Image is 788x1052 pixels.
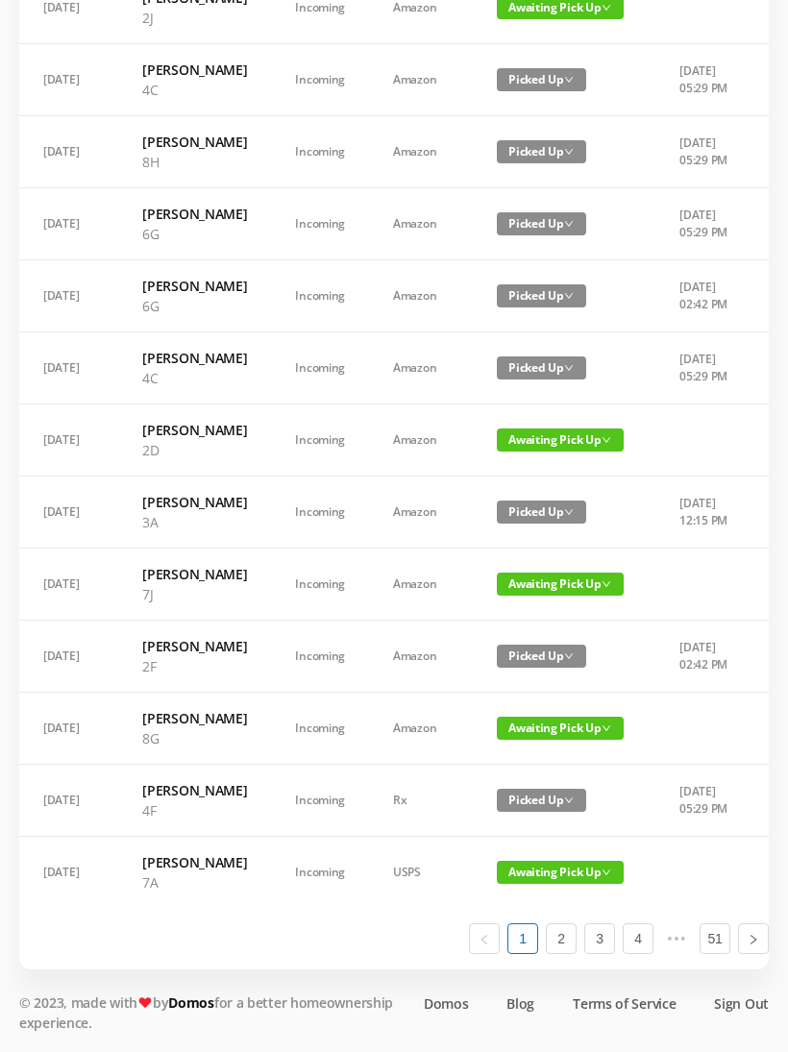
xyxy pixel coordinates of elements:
p: 8G [142,728,247,748]
td: Incoming [271,621,369,693]
h6: [PERSON_NAME] [142,60,247,80]
td: [DATE] 05:29 PM [655,44,756,116]
span: Awaiting Pick Up [497,573,624,596]
td: Amazon [369,260,473,332]
a: 2 [547,924,576,953]
a: Sign Out [714,993,769,1014]
p: 2D [142,440,247,460]
li: 2 [546,923,577,954]
td: Amazon [369,477,473,549]
h6: [PERSON_NAME] [142,348,247,368]
i: icon: down [564,291,574,301]
span: Picked Up [497,645,586,668]
p: © 2023, made with by for a better homeownership experience. [19,992,404,1033]
i: icon: down [564,795,574,805]
h6: [PERSON_NAME] [142,852,247,872]
td: Incoming [271,116,369,188]
li: 51 [700,923,730,954]
i: icon: down [602,723,611,733]
td: [DATE] [19,477,118,549]
td: Incoming [271,404,369,477]
i: icon: down [564,363,574,373]
td: Amazon [369,44,473,116]
td: Incoming [271,837,369,908]
td: [DATE] 02:42 PM [655,260,756,332]
td: [DATE] 12:15 PM [655,477,756,549]
td: Amazon [369,332,473,404]
a: 3 [585,924,614,953]
li: 1 [507,923,538,954]
td: Amazon [369,188,473,260]
h6: [PERSON_NAME] [142,276,247,296]
h6: [PERSON_NAME] [142,636,247,656]
h6: [PERSON_NAME] [142,564,247,584]
td: [DATE] 05:29 PM [655,765,756,837]
i: icon: down [602,435,611,445]
span: Picked Up [497,501,586,524]
td: [DATE] [19,693,118,765]
td: [DATE] [19,116,118,188]
td: Incoming [271,549,369,621]
i: icon: left [479,934,490,945]
a: 51 [701,924,729,953]
td: Rx [369,765,473,837]
h6: [PERSON_NAME] [142,420,247,440]
i: icon: right [748,934,759,945]
i: icon: down [564,75,574,85]
td: [DATE] [19,188,118,260]
td: Amazon [369,549,473,621]
a: 1 [508,924,537,953]
td: Incoming [271,188,369,260]
span: Picked Up [497,212,586,235]
td: [DATE] [19,549,118,621]
td: [DATE] [19,332,118,404]
td: [DATE] [19,44,118,116]
td: Amazon [369,621,473,693]
i: icon: down [602,3,611,12]
span: Picked Up [497,284,586,307]
td: Incoming [271,477,369,549]
td: Amazon [369,116,473,188]
h6: [PERSON_NAME] [142,492,247,512]
td: Incoming [271,332,369,404]
td: [DATE] [19,404,118,477]
p: 4F [142,800,247,820]
i: icon: down [602,579,611,589]
h6: [PERSON_NAME] [142,780,247,800]
p: 6G [142,224,247,244]
p: 3A [142,512,247,532]
li: Next 5 Pages [661,923,692,954]
i: icon: down [564,507,574,517]
td: [DATE] 02:42 PM [655,621,756,693]
span: Picked Up [497,68,586,91]
td: [DATE] [19,621,118,693]
span: Awaiting Pick Up [497,428,624,452]
li: Next Page [738,923,769,954]
a: Domos [424,993,469,1014]
td: Incoming [271,44,369,116]
td: Amazon [369,693,473,765]
td: [DATE] 05:29 PM [655,332,756,404]
a: 4 [624,924,653,953]
td: Incoming [271,693,369,765]
i: icon: down [564,219,574,229]
span: Picked Up [497,140,586,163]
a: Blog [506,993,534,1014]
i: icon: down [564,147,574,157]
p: 4C [142,368,247,388]
span: Awaiting Pick Up [497,717,624,740]
td: [DATE] [19,837,118,908]
span: Picked Up [497,789,586,812]
span: ••• [661,923,692,954]
li: Previous Page [469,923,500,954]
td: Amazon [369,404,473,477]
td: [DATE] 05:29 PM [655,116,756,188]
p: 2F [142,656,247,676]
h6: [PERSON_NAME] [142,708,247,728]
span: Awaiting Pick Up [497,861,624,884]
h6: [PERSON_NAME] [142,204,247,224]
p: 7A [142,872,247,893]
span: Picked Up [497,356,586,379]
p: 2J [142,8,247,28]
i: icon: down [602,868,611,877]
